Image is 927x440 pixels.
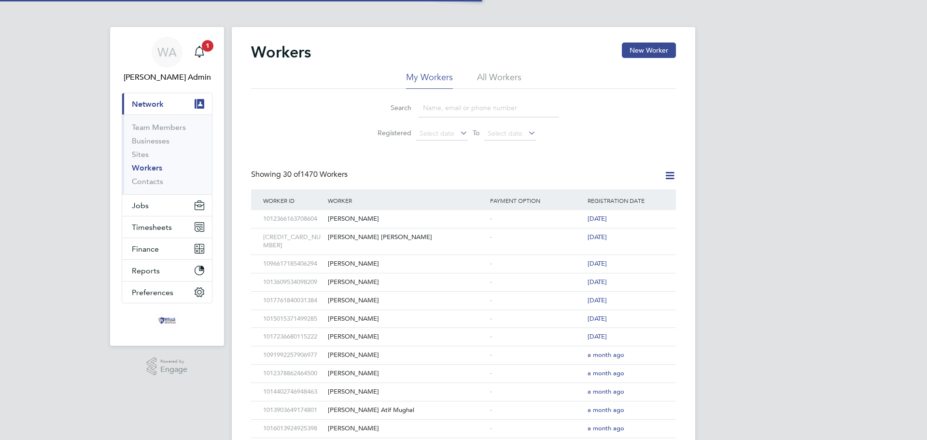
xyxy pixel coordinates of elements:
span: [DATE] [588,314,607,323]
span: [DATE] [588,278,607,286]
div: [PERSON_NAME] [325,273,488,291]
img: wills-security-logo-retina.png [155,313,179,328]
span: Select date [488,129,522,138]
span: 1 [202,40,213,52]
div: [PERSON_NAME] [325,255,488,273]
a: Workers [132,163,162,172]
div: [PERSON_NAME] [PERSON_NAME] [325,228,488,246]
div: - [488,365,585,383]
span: Reports [132,266,160,275]
span: a month ago [588,387,624,396]
a: 1014402746948463[PERSON_NAME]-a month ago [261,383,666,391]
span: Powered by [160,357,187,366]
a: 1017236680115222[PERSON_NAME]-[DATE] [261,327,666,336]
span: Finance [132,244,159,254]
div: [PERSON_NAME] [325,365,488,383]
div: - [488,310,585,328]
span: [DATE] [588,296,607,304]
a: 1013609534098209[PERSON_NAME]-[DATE] [261,273,666,281]
label: Search [368,103,411,112]
a: [CREDIT_CARD_NUMBER][PERSON_NAME] [PERSON_NAME]-[DATE] [261,228,666,236]
button: New Worker [622,43,676,58]
h2: Workers [251,43,311,62]
div: - [488,228,585,246]
div: 1017236680115222 [261,328,325,346]
span: Engage [160,366,187,374]
div: [PERSON_NAME] [325,346,488,364]
a: 1015015371499285[PERSON_NAME]-[DATE] [261,310,666,318]
span: a month ago [588,406,624,414]
a: 1012378862464500[PERSON_NAME]-a month ago [261,364,666,372]
span: Wills Admin [122,71,212,83]
div: [CREDIT_CARD_NUMBER] [261,228,325,255]
div: - [488,383,585,401]
div: - [488,328,585,346]
input: Name, email or phone number [418,99,559,117]
li: My Workers [406,71,453,89]
div: [PERSON_NAME] [325,328,488,346]
div: Worker ID [261,189,325,212]
button: Timesheets [122,216,212,238]
span: a month ago [588,351,624,359]
div: 1012366163708604 [261,210,325,228]
span: a month ago [588,424,624,432]
a: Team Members [132,123,186,132]
span: WA [157,46,177,58]
a: 1091992257906977[PERSON_NAME]-a month ago [261,346,666,354]
div: [PERSON_NAME] [325,292,488,310]
div: [PERSON_NAME] [325,210,488,228]
nav: Main navigation [110,27,224,346]
a: 1 [190,37,209,68]
div: 1012378862464500 [261,365,325,383]
div: [PERSON_NAME] Atif Mughal [325,401,488,419]
div: 1016013924925398 [261,420,325,438]
span: a month ago [588,369,624,377]
a: 1017761840031384[PERSON_NAME]-[DATE] [261,291,666,299]
div: [PERSON_NAME] [325,420,488,438]
div: Network [122,114,212,194]
div: Showing [251,170,350,180]
a: 1016013924925398[PERSON_NAME]-a month ago [261,419,666,427]
span: Jobs [132,201,149,210]
a: Sites [132,150,149,159]
div: 1091992257906977 [261,346,325,364]
button: Reports [122,260,212,281]
a: Businesses [132,136,169,145]
a: WA[PERSON_NAME] Admin [122,37,212,83]
button: Network [122,93,212,114]
span: [DATE] [588,233,607,241]
button: Preferences [122,282,212,303]
span: [DATE] [588,332,607,341]
div: 1014402746948463 [261,383,325,401]
span: Select date [420,129,454,138]
a: 1013903649174801[PERSON_NAME] Atif Mughal-a month ago [261,401,666,409]
span: [DATE] [588,259,607,268]
div: - [488,401,585,419]
div: 1017761840031384 [261,292,325,310]
div: Registration Date [585,189,666,212]
a: Powered byEngage [147,357,188,376]
span: [DATE] [588,214,607,223]
a: 1012366163708604[PERSON_NAME]-[DATE] [261,210,666,218]
div: [PERSON_NAME] [325,310,488,328]
div: - [488,273,585,291]
div: - [488,420,585,438]
div: 1013609534098209 [261,273,325,291]
div: Payment Option [488,189,585,212]
div: [PERSON_NAME] [325,383,488,401]
div: - [488,346,585,364]
div: 1015015371499285 [261,310,325,328]
span: To [470,127,482,139]
span: 1470 Workers [283,170,348,179]
a: 1096617185406294[PERSON_NAME]-[DATE] [261,255,666,263]
div: 1013903649174801 [261,401,325,419]
div: - [488,210,585,228]
div: - [488,292,585,310]
a: Contacts [132,177,163,186]
div: 1096617185406294 [261,255,325,273]
span: Network [132,99,164,109]
span: Preferences [132,288,173,297]
div: Worker [325,189,488,212]
label: Registered [368,128,411,137]
span: Timesheets [132,223,172,232]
